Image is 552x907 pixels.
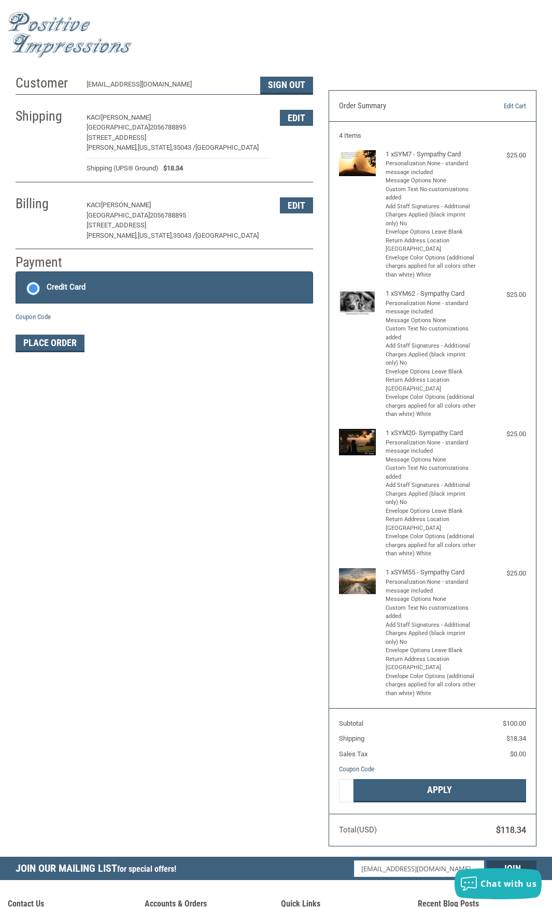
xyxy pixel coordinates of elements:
[386,393,476,419] li: Envelope Color Options (additional charges applied for all colors other than white) White
[339,132,526,140] h3: 4 Items
[87,134,146,141] span: [STREET_ADDRESS]
[16,857,181,883] h5: Join Our Mailing List
[386,646,476,655] li: Envelope Options Leave Blank
[280,197,313,213] button: Edit
[87,79,250,94] div: [EMAIL_ADDRESS][DOMAIN_NAME]
[260,77,313,94] button: Sign Out
[339,750,367,758] span: Sales Tax
[386,439,476,456] li: Personalization None - standard message included
[386,185,476,203] li: Custom Text No customizations added
[386,515,476,532] li: Return Address Location [GEOGRAPHIC_DATA]
[510,750,526,758] span: $0.00
[101,201,151,209] span: [PERSON_NAME]
[386,578,476,595] li: Personalization None - standard message included
[87,163,159,174] span: Shipping (UPS® Ground)
[386,228,476,237] li: Envelope Options Leave Blank
[173,232,195,239] span: 35043 /
[386,203,476,228] li: Add Staff Signatures - Additional Charges Applied (black imprint only) No
[47,279,86,296] div: Credit Card
[386,325,476,342] li: Custom Text No customizations added
[386,429,476,437] h4: 1 x SYM20- Sympathy Card
[386,456,476,465] li: Message Options None
[353,779,526,802] button: Apply
[87,211,150,219] span: [GEOGRAPHIC_DATA]
[386,254,476,280] li: Envelope Color Options (additional charges applied for all colors other than white) White
[339,779,353,802] input: Gift Certificate or Coupon Code
[173,143,195,151] span: 35043 /
[150,123,186,131] span: 2056788895
[466,101,526,111] a: Edit Cart
[150,211,186,219] span: 2056788895
[386,290,476,298] h4: 1 x SYM62 - Sympathy Card
[195,143,259,151] span: [GEOGRAPHIC_DATA]
[386,316,476,325] li: Message Options None
[159,163,183,174] span: $18.34
[87,143,138,151] span: [PERSON_NAME],
[386,604,476,621] li: Custom Text No customizations added
[386,655,476,672] li: Return Address Location [GEOGRAPHIC_DATA]
[16,335,84,352] button: Place Order
[16,75,76,92] h2: Customer
[195,232,259,239] span: [GEOGRAPHIC_DATA]
[16,254,76,271] h2: Payment
[386,150,476,159] h4: 1 x SYM7 - Sympathy Card
[386,481,476,507] li: Add Staff Signatures - Additional Charges Applied (black imprint only) No
[87,201,101,209] span: KACI
[386,237,476,254] li: Return Address Location [GEOGRAPHIC_DATA]
[386,299,476,316] li: Personalization None - standard message included
[117,864,176,874] span: for special offers!
[386,532,476,558] li: Envelope Color Options (additional charges applied for all colors other than white) White
[354,860,484,877] input: Email
[386,595,476,604] li: Message Options None
[386,342,476,368] li: Add Staff Signatures - Additional Charges Applied (black imprint only) No
[479,429,526,439] div: $25.00
[386,464,476,481] li: Custom Text No customizations added
[386,160,476,177] li: Personalization None - standard message included
[8,12,132,58] img: Positive Impressions
[339,719,363,727] span: Subtotal
[138,143,173,151] span: [US_STATE],
[479,568,526,579] div: $25.00
[386,568,476,577] h4: 1 x SYM55 - Sympathy Card
[455,868,542,899] button: Chat with us
[16,108,76,125] h2: Shipping
[386,507,476,516] li: Envelope Options Leave Blank
[479,150,526,161] div: $25.00
[386,376,476,393] li: Return Address Location [GEOGRAPHIC_DATA]
[480,878,536,889] span: Chat with us
[87,113,101,121] span: KACI
[101,113,151,121] span: [PERSON_NAME]
[386,621,476,647] li: Add Staff Signatures - Additional Charges Applied (black imprint only) No
[16,313,51,321] a: Coupon Code
[503,719,526,727] span: $100.00
[386,177,476,185] li: Message Options None
[87,221,146,229] span: [STREET_ADDRESS]
[87,123,150,131] span: [GEOGRAPHIC_DATA]
[339,101,466,111] h3: Order Summary
[138,232,173,239] span: [US_STATE],
[496,825,526,835] span: $118.34
[506,735,526,742] span: $18.34
[386,368,476,377] li: Envelope Options Leave Blank
[479,290,526,300] div: $25.00
[16,195,76,212] h2: Billing
[386,672,476,698] li: Envelope Color Options (additional charges applied for all colors other than white) White
[87,232,138,239] span: [PERSON_NAME],
[487,860,536,877] input: Join
[339,825,377,834] span: Total (USD)
[280,110,313,126] button: Edit
[339,765,374,773] a: Coupon Code
[339,735,364,742] span: Shipping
